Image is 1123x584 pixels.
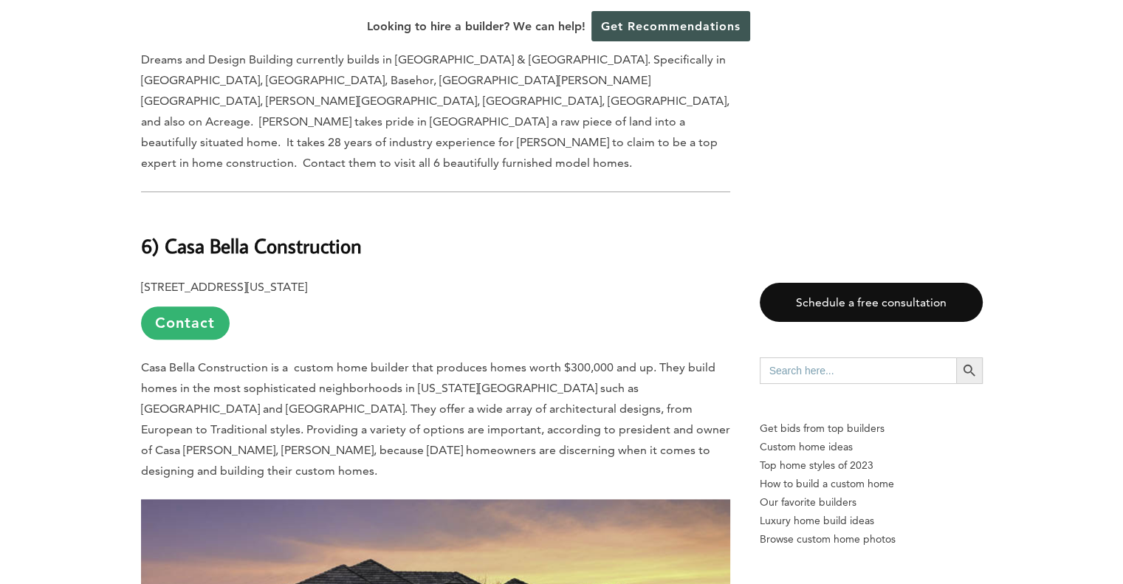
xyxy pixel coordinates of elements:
[141,306,230,340] a: Contact
[760,475,983,493] a: How to build a custom home
[141,360,730,478] span: Casa Bella Construction is a custom home builder that produces homes worth $300,000 and up. They ...
[760,456,983,475] a: Top home styles of 2023
[591,11,750,41] a: Get Recommendations
[141,277,730,340] p: [STREET_ADDRESS][US_STATE]
[760,357,956,384] input: Search here...
[141,49,730,174] p: Dreams and Design Building currently builds in [GEOGRAPHIC_DATA] & [GEOGRAPHIC_DATA]. Specificall...
[760,419,983,438] p: Get bids from top builders
[141,233,362,258] b: 6) Casa Bella Construction
[961,363,978,379] svg: Search
[760,438,983,456] a: Custom home ideas
[760,283,983,322] a: Schedule a free consultation
[760,493,983,512] a: Our favorite builders
[760,530,983,549] a: Browse custom home photos
[760,512,983,530] a: Luxury home build ideas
